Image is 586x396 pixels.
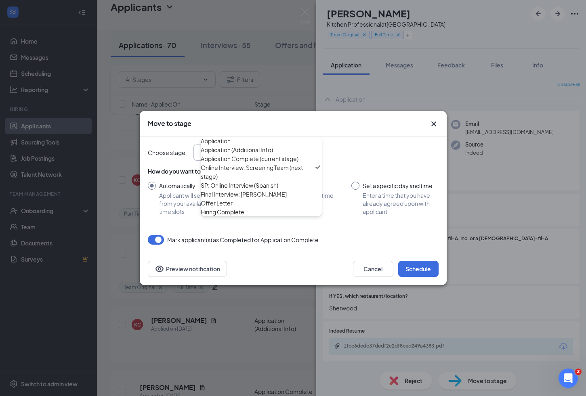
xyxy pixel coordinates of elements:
div: SP: Online Interview (Spanish) [201,181,278,190]
div: Hiring Complete [201,207,244,216]
svg: Checkmark [314,163,322,171]
span: Choose stage : [148,148,187,157]
div: Application Complete (current stage) [201,154,298,163]
div: Application [201,136,231,145]
svg: Eye [155,264,164,274]
svg: Cross [429,119,439,129]
span: 2 [575,369,582,375]
div: How do you want to schedule time with the applicant? [148,167,439,175]
button: Schedule [398,261,439,277]
button: Cancel [353,261,393,277]
div: Offer Letter [201,199,233,207]
iframe: Intercom live chat [559,369,578,388]
span: Mark applicant(s) as Completed for Application Complete [167,235,319,245]
h3: Move to stage [148,119,191,128]
div: Application (Additional Info) [201,145,273,154]
button: Close [429,119,439,129]
div: Final Interview: [PERSON_NAME] [201,190,287,199]
div: Online Interview: Screening Team (next stage) [201,163,314,181]
button: Preview notificationEye [148,261,227,277]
